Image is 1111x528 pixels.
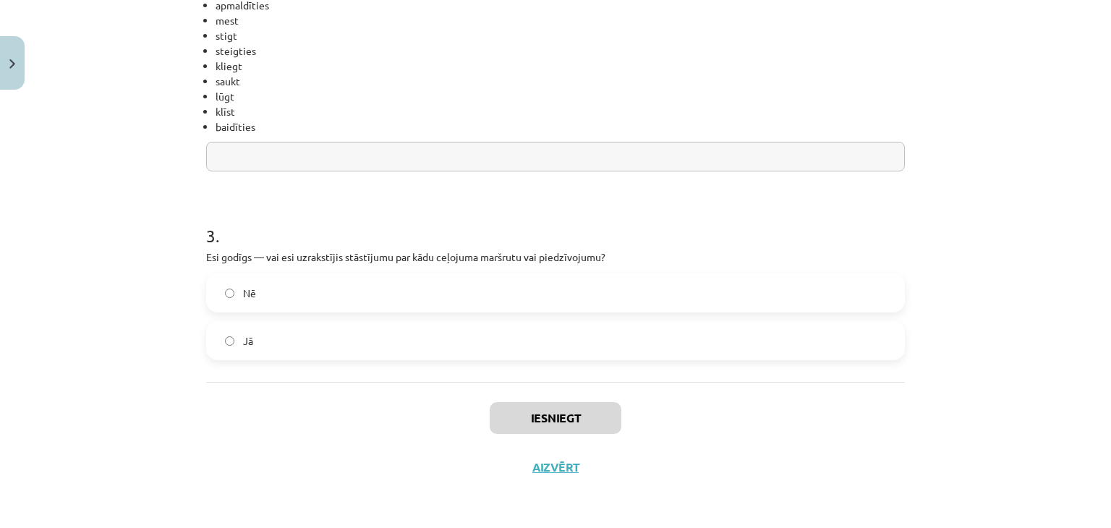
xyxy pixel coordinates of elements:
img: icon-close-lesson-0947bae3869378f0d4975bcd49f059093ad1ed9edebbc8119c70593378902aed.svg [9,59,15,69]
li: lūgt [216,89,905,104]
li: saukt [216,74,905,89]
input: Jā [225,336,234,346]
li: kliegt [216,59,905,74]
li: steigties [216,43,905,59]
li: baidīties [216,119,905,135]
button: Aizvērt [528,460,583,474]
h1: 3 . [206,200,905,245]
span: Nē [243,286,256,301]
input: Nē [225,289,234,298]
li: klīst [216,104,905,119]
span: Jā [243,333,253,349]
li: stigt [216,28,905,43]
p: Esi godīgs — vai esi uzrakstījis stāstījumu par kādu ceļojuma maršrutu vai piedzīvojumu? [206,250,905,265]
li: mest [216,13,905,28]
button: Iesniegt [490,402,621,434]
